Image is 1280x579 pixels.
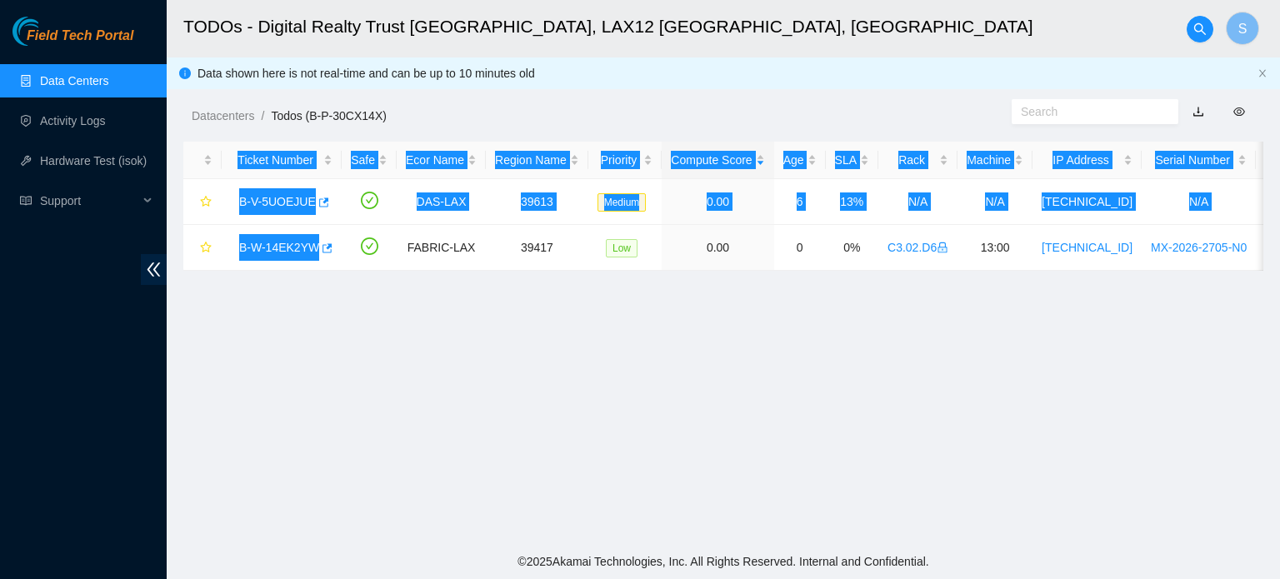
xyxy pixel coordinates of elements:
[662,179,773,225] td: 0.00
[1180,98,1217,125] button: download
[1257,68,1267,78] span: close
[1187,16,1213,42] button: search
[486,179,588,225] td: 39613
[40,184,138,217] span: Support
[40,154,147,167] a: Hardware Test (isok)
[957,179,1032,225] td: N/A
[141,254,167,285] span: double-left
[957,225,1032,271] td: 13:00
[662,225,773,271] td: 0.00
[361,237,378,255] span: check-circle
[1042,195,1132,208] a: [TECHNICAL_ID]
[486,225,588,271] td: 39417
[239,195,316,208] a: B-V-5UOEJUE
[271,109,387,122] a: Todos (B-P-30CX14X)
[12,17,84,46] img: Akamai Technologies
[887,241,948,254] a: C3.02.D6lock
[40,74,108,87] a: Data Centers
[597,193,647,212] span: Medium
[397,225,486,271] td: FABRIC-LAX
[20,195,32,207] span: read
[361,192,378,209] span: check-circle
[1233,106,1245,117] span: eye
[826,179,878,225] td: 13%
[878,179,957,225] td: N/A
[1238,18,1247,39] span: S
[239,241,319,254] a: B-W-14EK2YW
[192,234,212,261] button: star
[167,544,1280,579] footer: © 2025 Akamai Technologies, Inc. All Rights Reserved. Internal and Confidential.
[606,239,637,257] span: Low
[192,188,212,215] button: star
[397,179,486,225] td: DAS-LAX
[774,179,826,225] td: 6
[1226,12,1259,45] button: S
[261,109,264,122] span: /
[1042,241,1132,254] a: [TECHNICAL_ID]
[27,28,133,44] span: Field Tech Portal
[40,114,106,127] a: Activity Logs
[200,196,212,209] span: star
[1257,68,1267,79] button: close
[1187,22,1212,36] span: search
[774,225,826,271] td: 0
[1021,102,1156,121] input: Search
[200,242,212,255] span: star
[937,242,948,253] span: lock
[1192,105,1204,118] a: download
[826,225,878,271] td: 0%
[1142,179,1256,225] td: N/A
[12,30,133,52] a: Akamai TechnologiesField Tech Portal
[192,109,254,122] a: Datacenters
[1151,241,1247,254] a: MX-2026-2705-N0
